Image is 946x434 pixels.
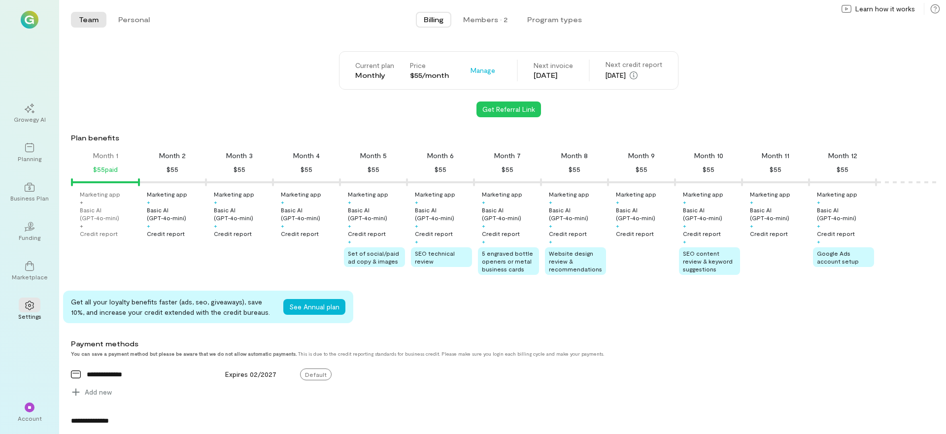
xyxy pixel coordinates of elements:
[147,230,185,237] div: Credit report
[348,190,388,198] div: Marketing app
[683,230,721,237] div: Credit report
[463,15,507,25] div: Members · 2
[482,222,485,230] div: +
[355,61,394,70] div: Current plan
[636,164,647,175] div: $55
[147,190,187,198] div: Marketing app
[234,164,245,175] div: $55
[18,155,41,163] div: Planning
[348,237,351,245] div: +
[14,115,46,123] div: Growegy AI
[415,206,472,222] div: Basic AI (GPT‑4o‑mini)
[19,234,40,241] div: Funding
[616,198,619,206] div: +
[482,237,485,245] div: +
[482,230,520,237] div: Credit report
[750,198,753,206] div: +
[628,151,655,161] div: Month 9
[293,151,320,161] div: Month 4
[683,206,740,222] div: Basic AI (GPT‑4o‑mini)
[683,190,723,198] div: Marketing app
[427,151,454,161] div: Month 6
[167,164,178,175] div: $55
[147,222,150,230] div: +
[226,151,253,161] div: Month 3
[482,250,533,272] span: 5 engraved bottle openers or metal business cards
[828,151,857,161] div: Month 12
[435,164,446,175] div: $55
[12,293,47,328] a: Settings
[482,198,485,206] div: +
[281,230,319,237] div: Credit report
[348,222,351,230] div: +
[549,206,606,222] div: Basic AI (GPT‑4o‑mini)
[455,12,515,28] button: Members · 2
[482,190,522,198] div: Marketing app
[214,190,254,198] div: Marketing app
[71,351,854,357] div: This is due to the credit reporting standards for business credit. Please make sure you login eac...
[71,351,297,357] strong: You can save a payment method but please be aware that we do not allow automatic payments.
[694,151,723,161] div: Month 10
[71,297,275,317] div: Get all your loyalty benefits faster (ads, seo, giveaways), save 10%, and increase your credit ex...
[683,250,733,272] span: SEO content review & keyword suggestions
[616,190,656,198] div: Marketing app
[415,198,418,206] div: +
[80,230,118,237] div: Credit report
[93,151,118,161] div: Month 1
[415,190,455,198] div: Marketing app
[214,206,271,222] div: Basic AI (GPT‑4o‑mini)
[415,237,418,245] div: +
[817,250,859,265] span: Google Ads account setup
[817,230,855,237] div: Credit report
[549,230,587,237] div: Credit report
[549,190,589,198] div: Marketing app
[71,339,854,349] div: Payment methods
[348,230,386,237] div: Credit report
[71,133,942,143] div: Plan benefits
[770,164,781,175] div: $55
[683,222,686,230] div: +
[683,237,686,245] div: +
[410,70,449,80] div: $55/month
[549,250,602,272] span: Website design review & recommendations
[80,206,137,222] div: Basic AI (GPT‑4o‑mini)
[549,198,552,206] div: +
[12,135,47,170] a: Planning
[817,198,820,206] div: +
[301,164,312,175] div: $55
[465,63,501,78] div: Manage
[225,370,276,378] span: Expires 02/2027
[482,206,539,222] div: Basic AI (GPT‑4o‑mini)
[424,15,443,25] span: Billing
[416,12,451,28] button: Billing
[750,222,753,230] div: +
[348,250,399,265] span: Set of social/paid ad copy & images
[348,206,405,222] div: Basic AI (GPT‑4o‑mini)
[569,164,580,175] div: $55
[415,250,455,265] span: SEO technical review
[281,198,284,206] div: +
[750,190,790,198] div: Marketing app
[410,61,449,70] div: Price
[817,222,820,230] div: +
[368,164,379,175] div: $55
[415,230,453,237] div: Credit report
[519,12,590,28] button: Program types
[12,253,47,289] a: Marketplace
[561,151,588,161] div: Month 8
[606,69,662,81] div: [DATE]
[703,164,714,175] div: $55
[12,214,47,249] a: Funding
[159,151,186,161] div: Month 2
[18,312,41,320] div: Settings
[80,222,83,230] div: +
[18,414,42,422] div: Account
[214,230,252,237] div: Credit report
[817,237,820,245] div: +
[415,222,418,230] div: +
[12,96,47,131] a: Growegy AI
[214,198,217,206] div: +
[549,237,552,245] div: +
[93,164,118,175] div: $55 paid
[471,66,495,75] span: Manage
